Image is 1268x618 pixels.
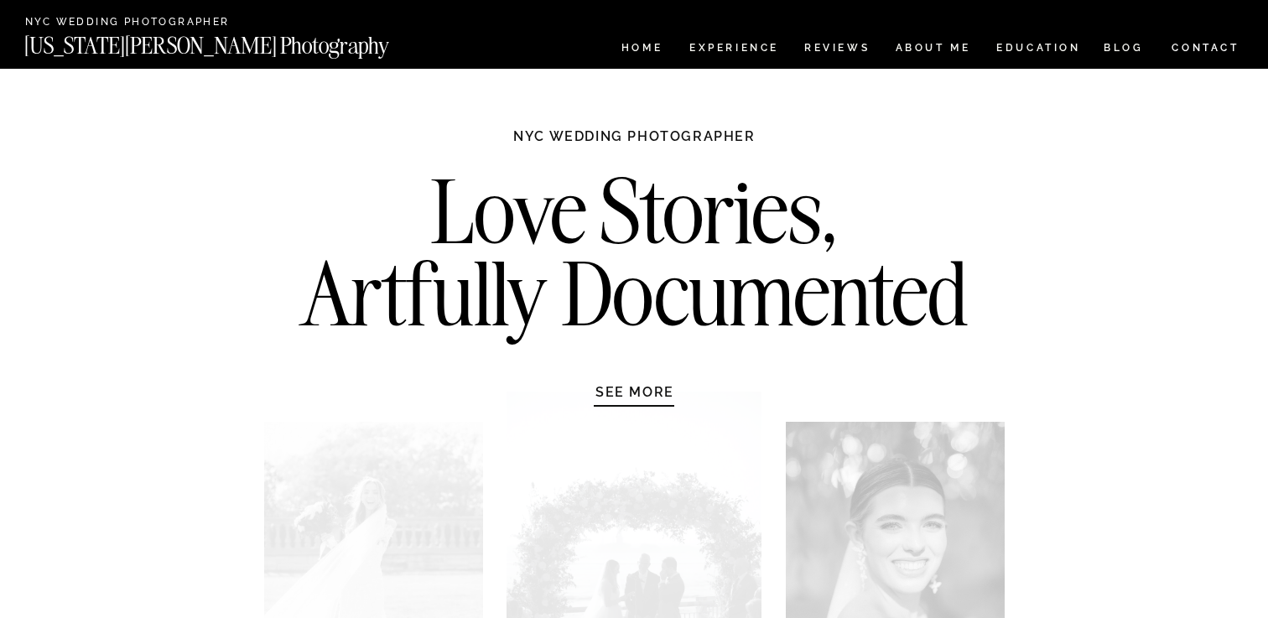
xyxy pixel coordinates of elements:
[895,43,971,57] a: ABOUT ME
[477,127,792,161] h1: NYC WEDDING PHOTOGRAPHER
[25,17,278,29] a: NYC Wedding Photographer
[995,43,1083,57] a: EDUCATION
[283,170,986,346] h2: Love Stories, Artfully Documented
[555,383,715,400] a: SEE MORE
[24,34,445,49] a: [US_STATE][PERSON_NAME] Photography
[1171,39,1240,57] a: CONTACT
[618,43,666,57] a: HOME
[1104,43,1144,57] a: BLOG
[804,43,867,57] a: REVIEWS
[689,43,777,57] a: Experience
